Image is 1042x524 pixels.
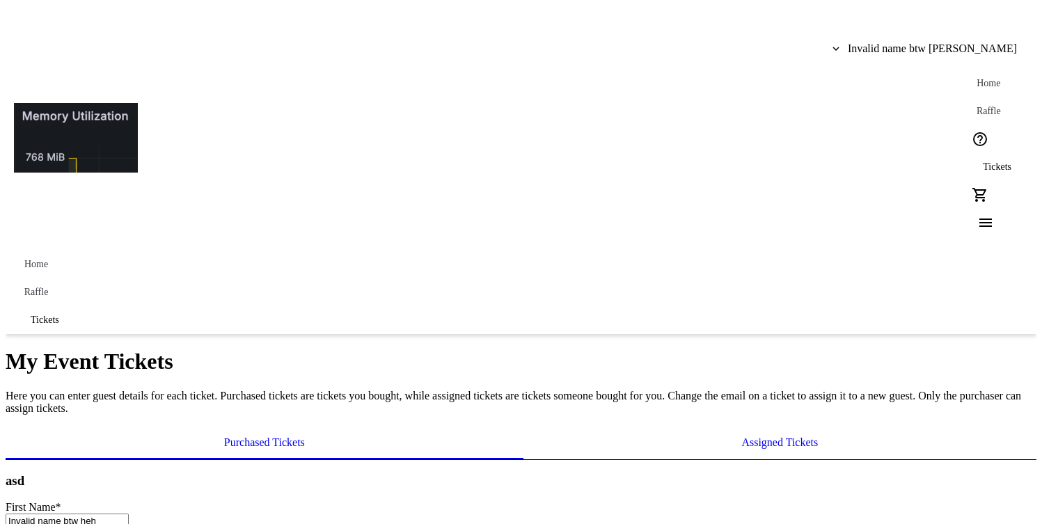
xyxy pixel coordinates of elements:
[848,42,1017,55] span: Invalid name btw [PERSON_NAME]
[983,161,1011,173] span: Tickets
[966,70,1011,97] a: Home
[14,306,76,334] a: Tickets
[24,259,48,270] span: Home
[224,437,305,448] span: Purchased Tickets
[977,106,1001,117] span: Raffle
[821,35,1028,63] button: Invalid name btw [PERSON_NAME]
[14,103,138,173] img: Jordan Develo's Logo
[966,97,1011,125] a: Raffle
[14,251,58,278] a: Home
[966,153,1028,181] a: Tickets
[6,349,1036,374] h1: My Event Tickets
[6,501,61,513] label: First Name*
[31,315,59,326] span: Tickets
[24,287,49,298] span: Raffle
[6,390,1036,415] p: Here you can enter guest details for each ticket. Purchased tickets are tickets you bought, while...
[6,473,1036,489] h3: asd
[966,125,994,153] button: Help
[966,181,994,209] button: Cart
[966,209,994,237] button: Menu
[14,278,58,306] a: Raffle
[741,437,818,448] span: Assigned Tickets
[977,78,1000,89] span: Home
